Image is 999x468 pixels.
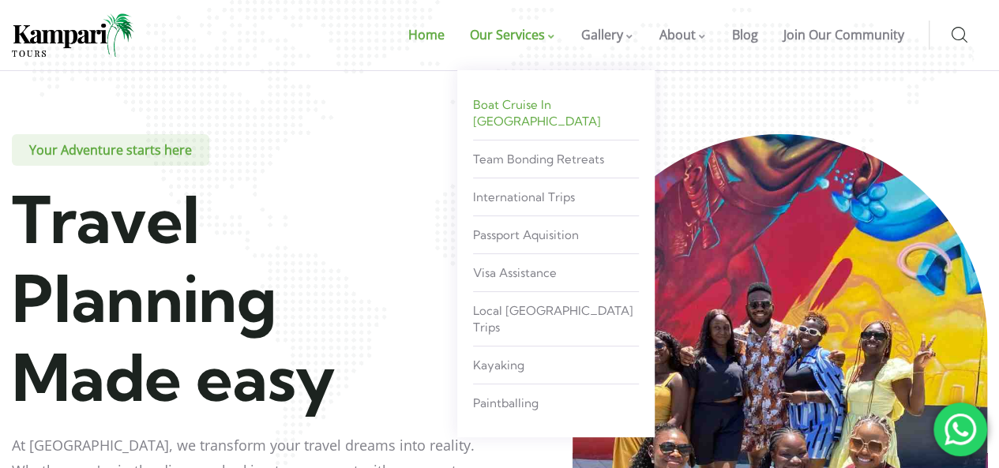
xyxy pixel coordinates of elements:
span: About [659,26,696,43]
span: Travel Planning Made easy [12,179,336,417]
div: 'Chat [933,402,987,456]
a: Local [GEOGRAPHIC_DATA] Trips [473,296,639,342]
span: Join Our Community [783,26,904,43]
img: Home [12,13,134,57]
a: Passport Aquisition [473,220,639,249]
span: International Trips [473,189,575,204]
span: Local [GEOGRAPHIC_DATA] Trips [473,303,633,335]
a: International Trips [473,182,639,212]
span: Home [408,26,445,43]
span: Boat Cruise in [GEOGRAPHIC_DATA] [473,97,601,129]
a: kayaking [473,350,639,380]
a: Boat Cruise in [GEOGRAPHIC_DATA] [473,90,639,136]
span: Your Adventure starts here [12,134,209,166]
span: Our Services [470,26,545,43]
span: Passport Aquisition [473,227,579,242]
span: Blog [732,26,758,43]
span: Team Bonding Retreats [473,152,604,167]
span: kayaking [473,358,524,373]
span: Paintballing [473,395,539,410]
a: Team Bonding Retreats [473,144,639,174]
span: Gallery [581,26,623,43]
a: Paintballing [473,388,639,417]
a: Visa Assistance [473,258,639,287]
span: Visa Assistance [473,265,557,280]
